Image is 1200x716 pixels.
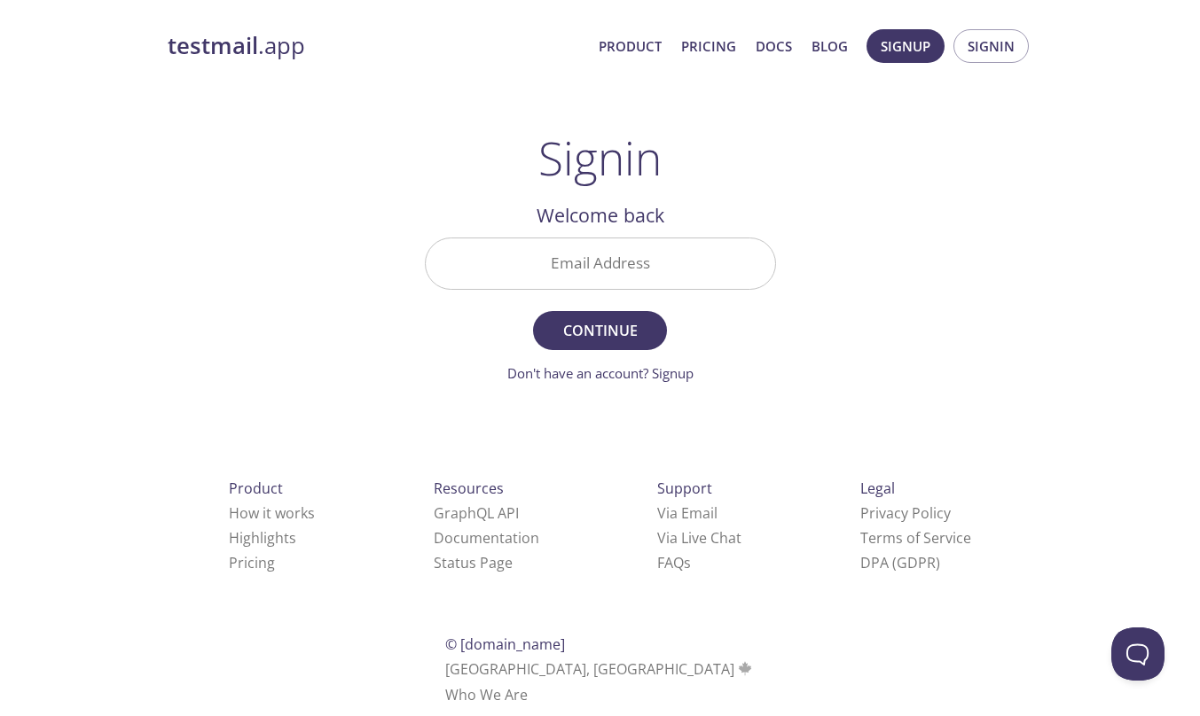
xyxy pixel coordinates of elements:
iframe: Help Scout Beacon - Open [1111,627,1165,681]
span: [GEOGRAPHIC_DATA], [GEOGRAPHIC_DATA] [445,659,755,679]
span: Product [229,479,283,498]
a: Don't have an account? Signup [507,364,694,382]
span: Legal [860,479,895,498]
h2: Welcome back [425,200,776,230]
button: Signin [953,29,1029,63]
a: Highlights [229,528,296,548]
a: Pricing [229,553,275,572]
a: FAQ [657,553,691,572]
a: Who We Are [445,685,528,704]
button: Signup [867,29,945,63]
button: Continue [533,311,666,350]
span: s [684,553,691,572]
a: Terms of Service [860,528,971,548]
a: Via Live Chat [657,528,741,548]
a: Product [599,35,662,58]
a: Blog [812,35,848,58]
a: GraphQL API [434,503,519,523]
span: Signup [881,35,930,58]
strong: testmail [168,30,258,61]
a: Pricing [681,35,736,58]
span: Continue [553,318,647,343]
span: Signin [968,35,1015,58]
a: Privacy Policy [860,503,951,523]
a: Docs [756,35,792,58]
a: Via Email [657,503,718,523]
span: Resources [434,479,504,498]
a: testmail.app [168,31,584,61]
a: How it works [229,503,315,523]
h1: Signin [538,131,662,184]
span: Support [657,479,712,498]
span: © [DOMAIN_NAME] [445,634,565,654]
a: DPA (GDPR) [860,553,940,572]
a: Status Page [434,553,513,572]
a: Documentation [434,528,539,548]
